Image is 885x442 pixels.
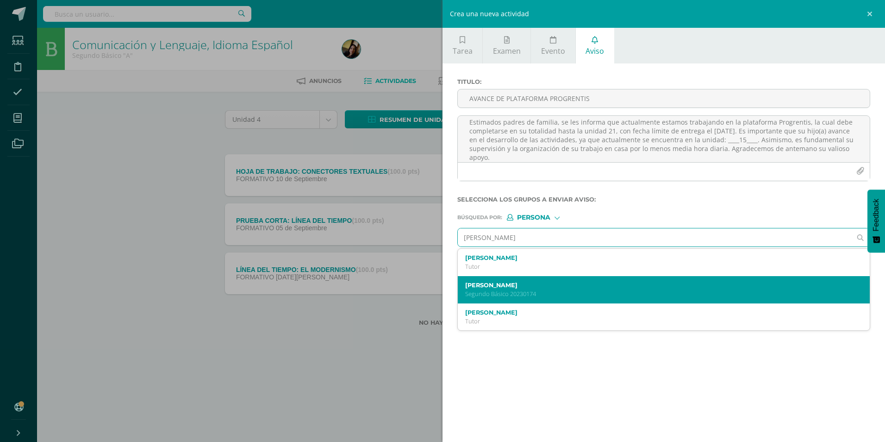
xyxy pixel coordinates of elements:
textarea: Estimados padres de familia, se les informa que actualmente estamos trabajando en la plataforma P... [458,116,870,162]
label: Selecciona los grupos a enviar aviso : [457,196,870,203]
span: Aviso [586,46,604,56]
span: Evento [541,46,565,56]
p: Segundo Básico 20230174 [465,290,844,298]
a: Aviso [576,28,614,63]
button: Feedback - Mostrar encuesta [867,189,885,253]
span: Búsqueda por : [457,215,502,220]
a: Tarea [442,28,482,63]
label: Titulo : [457,78,870,85]
p: Tutor [465,263,844,271]
a: Evento [531,28,575,63]
label: [PERSON_NAME] [465,309,844,316]
div: [object Object] [507,214,576,221]
p: Tutor [465,317,844,325]
a: Examen [483,28,530,63]
label: [PERSON_NAME] [465,254,844,261]
span: Persona [517,215,550,220]
input: Ej. Mario Galindo [458,228,851,246]
input: Titulo [458,89,870,107]
span: Tarea [453,46,473,56]
span: Examen [493,46,521,56]
label: [PERSON_NAME] [465,282,844,289]
span: Feedback [872,199,880,231]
